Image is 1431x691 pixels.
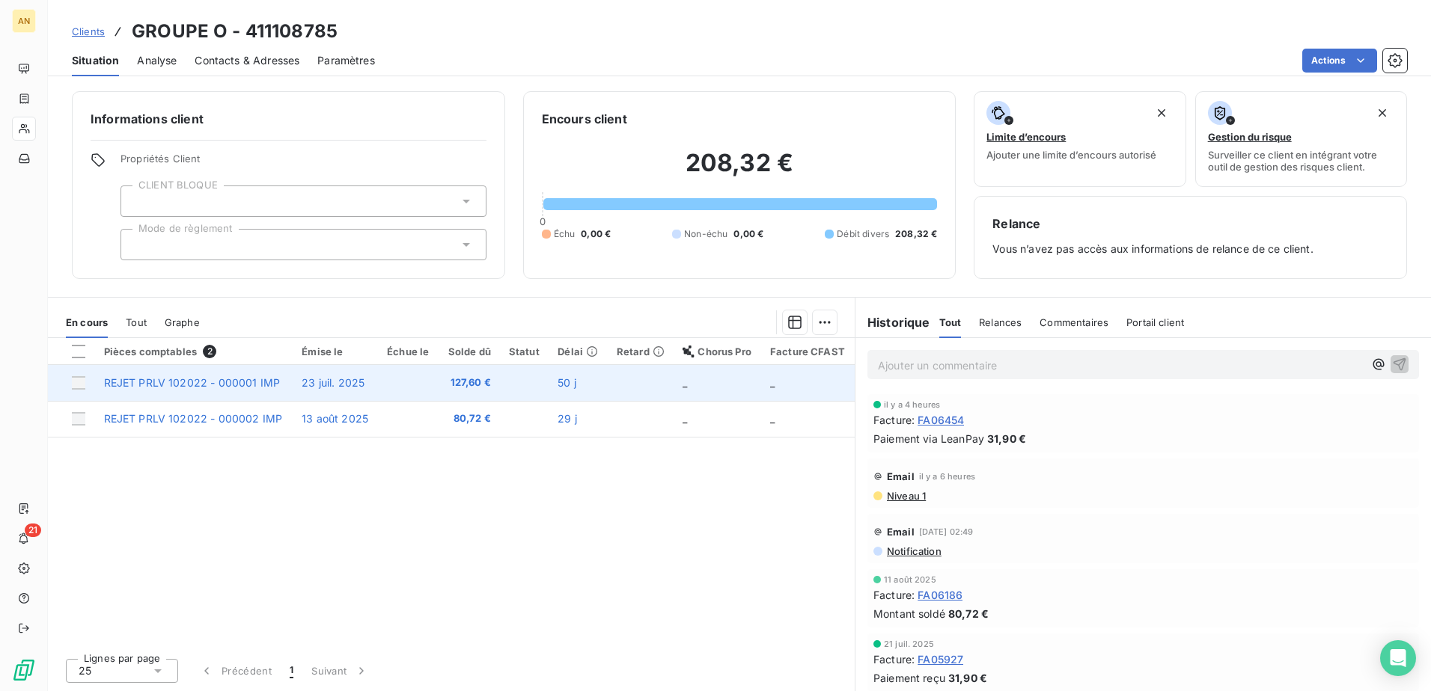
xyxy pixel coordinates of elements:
div: Vous n’avez pas accès aux informations de relance de ce client. [992,215,1388,260]
span: Email [887,470,915,482]
div: Échue le [387,345,430,357]
div: Pièces comptables [104,345,284,358]
span: 25 [79,663,91,678]
a: Clients [72,24,105,39]
span: Analyse [137,53,177,68]
span: Contacts & Adresses [195,53,299,68]
span: Email [887,526,915,538]
span: Limite d’encours [986,131,1066,143]
span: 31,90 € [948,670,987,686]
span: _ [770,412,775,425]
span: [DATE] 02:49 [919,527,974,536]
span: FA05927 [918,651,963,667]
span: 80,72 € [948,606,989,621]
div: Émise le [302,345,369,357]
span: Commentaires [1040,316,1108,328]
div: Facture CFAST [770,345,846,357]
button: Précédent [190,655,281,687]
span: 208,32 € [895,227,937,241]
span: Gestion du risque [1208,131,1292,143]
span: 0,00 € [733,227,763,241]
span: 13 août 2025 [302,412,368,425]
span: 127,60 € [448,375,491,390]
span: Paiement via LeanPay [873,431,984,446]
span: il y a 4 heures [884,400,940,409]
input: Ajouter une valeur [133,194,145,208]
h2: 208,32 € [542,148,938,193]
span: _ [683,412,687,425]
span: 21 juil. 2025 [884,639,934,648]
span: Graphe [165,316,200,328]
span: Débit divers [837,227,889,241]
span: Échu [554,227,576,241]
span: 0,00 € [581,227,611,241]
span: il y a 6 heures [919,472,975,481]
span: Facture : [873,412,915,428]
img: Logo LeanPay [12,658,36,682]
span: FA06186 [918,587,962,603]
span: Clients [72,25,105,37]
span: 31,90 € [987,431,1026,446]
div: Open Intercom Messenger [1380,640,1416,676]
span: Non-échu [684,227,727,241]
span: Paiement reçu [873,670,945,686]
button: Actions [1302,49,1377,73]
span: En cours [66,316,108,328]
div: AN [12,9,36,33]
span: Situation [72,53,119,68]
span: Relances [979,316,1022,328]
span: 2 [203,345,216,358]
span: Montant soldé [873,606,945,621]
span: Notification [885,545,942,557]
span: 80,72 € [448,411,491,426]
div: Retard [617,345,665,357]
button: Suivant [302,655,378,687]
div: Statut [509,345,540,357]
h3: GROUPE O - 411108785 [132,18,338,45]
h6: Informations client [91,110,486,128]
span: 1 [290,663,293,678]
span: Tout [939,316,962,328]
span: REJET PRLV 102022 - 000002 IMP [104,412,283,425]
span: Paramètres [317,53,375,68]
span: FA06454 [918,412,964,428]
h6: Encours client [542,110,627,128]
span: 21 [25,523,41,537]
span: _ [770,376,775,389]
button: Limite d’encoursAjouter une limite d’encours autorisé [974,91,1186,187]
h6: Relance [992,215,1388,233]
span: REJET PRLV 102022 - 000001 IMP [104,376,281,389]
h6: Historique [855,313,930,331]
span: Tout [126,316,147,328]
span: 23 juil. 2025 [302,376,364,389]
span: 0 [540,215,546,227]
span: _ [683,376,687,389]
span: 11 août 2025 [884,575,936,584]
span: Propriétés Client [120,153,486,173]
div: Solde dû [448,345,491,357]
span: 29 j [558,412,577,425]
span: Niveau 1 [885,490,926,502]
span: Surveiller ce client en intégrant votre outil de gestion des risques client. [1208,149,1394,173]
span: Ajouter une limite d’encours autorisé [986,149,1156,161]
button: Gestion du risqueSurveiller ce client en intégrant votre outil de gestion des risques client. [1195,91,1407,187]
div: Délai [558,345,598,357]
span: Portail client [1126,316,1184,328]
span: Facture : [873,651,915,667]
button: 1 [281,655,302,687]
input: Ajouter une valeur [133,238,145,251]
span: 50 j [558,376,576,389]
span: Facture : [873,587,915,603]
div: Chorus Pro [683,345,752,357]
